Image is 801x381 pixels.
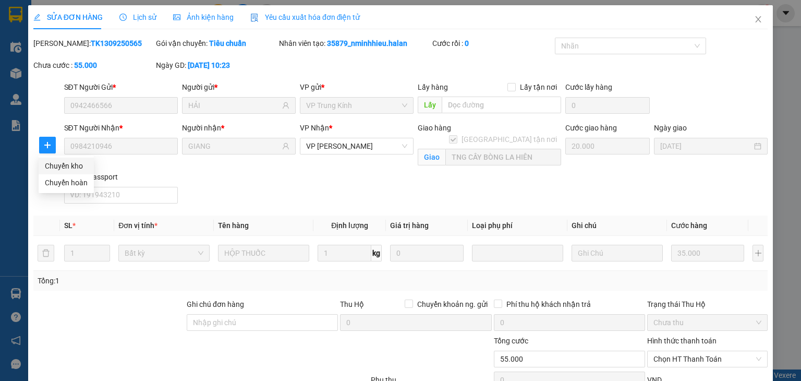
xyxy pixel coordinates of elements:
[64,122,178,134] div: SĐT Người Nhận
[502,299,595,310] span: Phí thu hộ khách nhận trả
[119,14,127,21] span: clock-circle
[418,97,442,113] span: Lấy
[572,245,663,261] input: Ghi Chú
[188,100,280,111] input: Tên người gửi
[218,221,249,230] span: Tên hàng
[300,81,414,93] div: VP gửi
[565,138,650,154] input: Cước giao hàng
[306,98,407,113] span: VP Trung Kính
[327,39,407,47] b: 35879_nminhhieu.halan
[182,122,296,134] div: Người nhận
[91,39,142,47] b: TK1309250565
[390,245,463,261] input: 0
[173,14,180,21] span: picture
[413,299,492,310] span: Chuyển khoản ng. gửi
[64,81,178,93] div: SĐT Người Gửi
[754,15,762,23] span: close
[671,245,744,261] input: 0
[64,171,178,183] div: CMND/Passport
[516,81,561,93] span: Lấy tận nơi
[74,61,97,69] b: 55.000
[209,39,246,47] b: Tiêu chuẩn
[647,299,768,310] div: Trạng thái Thu Hộ
[567,216,667,236] th: Ghi chú
[653,351,761,367] span: Chọn HT Thanh Toán
[187,314,338,331] input: Ghi chú đơn hàng
[653,315,761,330] span: Chưa thu
[331,221,368,230] span: Định lượng
[45,160,88,172] span: Chuyển kho
[494,337,528,345] span: Tổng cước
[33,13,103,21] span: SỬA ĐƠN HÀNG
[340,300,364,308] span: Thu Hộ
[282,142,289,150] span: user
[119,13,156,21] span: Lịch sử
[654,124,687,132] label: Ngày giao
[445,149,561,165] input: Giao tận nơi
[125,245,203,261] span: Bất kỳ
[39,137,56,153] button: plus
[188,61,230,69] b: [DATE] 10:23
[468,216,567,236] th: Loại phụ phí
[647,337,717,345] label: Hình thức thanh toán
[565,97,650,114] input: Cước lấy hàng
[418,124,451,132] span: Giao hàng
[753,245,763,261] button: plus
[565,83,612,91] label: Cước lấy hàng
[118,221,157,230] span: Đơn vị tính
[442,97,561,113] input: Dọc đường
[156,38,276,49] div: Gói vận chuyển:
[45,177,88,188] span: Chuyển hoàn
[40,141,55,149] span: plus
[432,38,553,49] div: Cước rồi :
[250,14,259,22] img: icon
[671,221,707,230] span: Cước hàng
[33,38,154,49] div: [PERSON_NAME]:
[418,83,448,91] span: Lấy hàng
[156,59,276,71] div: Ngày GD:
[173,13,234,21] span: Ảnh kiện hàng
[250,13,360,21] span: Yêu cầu xuất hóa đơn điện tử
[390,221,429,230] span: Giá trị hàng
[279,38,430,49] div: Nhân viên tạo:
[64,221,72,230] span: SL
[457,134,561,145] span: [GEOGRAPHIC_DATA] tận nơi
[371,245,382,261] span: kg
[38,275,310,287] div: Tổng: 1
[565,124,617,132] label: Cước giao hàng
[33,14,41,21] span: edit
[282,102,289,109] span: user
[33,59,154,71] div: Chưa cước :
[188,140,280,152] input: Tên người nhận
[218,245,309,261] input: VD: Bàn, Ghế
[744,5,773,34] button: Close
[465,39,469,47] b: 0
[660,140,752,152] input: Ngày giao
[418,149,445,165] span: Giao
[300,124,329,132] span: VP Nhận
[38,245,54,261] button: delete
[306,138,407,154] span: VP Hoàng Gia
[182,81,296,93] div: Người gửi
[187,300,244,308] label: Ghi chú đơn hàng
